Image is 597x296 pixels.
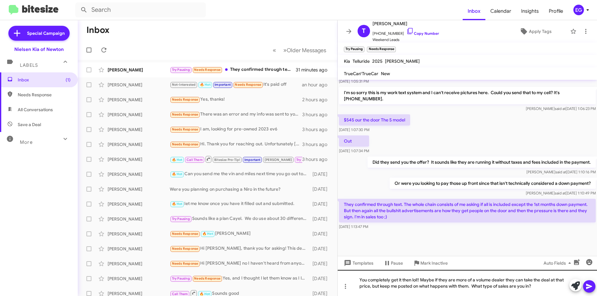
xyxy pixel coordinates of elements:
div: an hour ago [302,82,332,88]
span: 🔥 Hot [200,83,211,87]
div: [PERSON_NAME] [108,141,170,148]
button: EG [568,5,590,15]
span: 🔥 Hot [172,202,183,206]
nav: Page navigation example [269,44,330,57]
div: 2 hours ago [302,97,332,103]
span: Insights [516,2,544,20]
div: [PERSON_NAME] [108,216,170,222]
span: [DATE] 1:05:31 PM [339,79,369,84]
button: Next [280,44,330,57]
div: [PERSON_NAME] [108,186,170,192]
div: Yes, and I thought I let them know as I let you know that I'm satisfied with my vehicle for now. [170,275,309,282]
div: Hi. Thank you for reaching out. Unfortunately [PERSON_NAME] is inconvenient for me. [170,141,302,148]
span: [DATE] 1:07:30 PM [339,127,369,132]
h1: Inbox [86,25,109,35]
div: It's paid off [170,81,302,88]
div: Nielsen Kia of Newton [14,46,64,52]
span: Try Pausing [296,158,314,162]
div: [PERSON_NAME] [108,246,170,252]
div: [DATE] [309,201,332,207]
button: Apply Tags [503,26,567,37]
p: Out [339,135,369,147]
div: 3 hours ago [302,126,332,133]
div: [DATE] [309,276,332,282]
span: » [283,46,287,54]
span: Needs Response [194,68,220,72]
span: Try Pausing [172,217,190,221]
div: [PERSON_NAME] [108,201,170,207]
span: 🔥 Hot [172,172,183,176]
div: [DATE] [309,231,332,237]
div: They confirmed through text. The whole chain consists of me asking if all is included except the ... [170,66,296,73]
span: Needs Response [172,98,198,102]
span: Labels [20,62,38,68]
div: [PERSON_NAME] [108,97,170,103]
span: « [273,46,276,54]
div: [PERSON_NAME] [108,231,170,237]
span: [PERSON_NAME] [265,158,292,162]
span: Call Them [172,292,188,296]
p: They confirmed through text. The whole chain consists of me asking if all is included except the ... [339,199,596,222]
div: [PERSON_NAME] [108,276,170,282]
span: Try Pausing [172,68,190,72]
small: Needs Response [367,47,396,52]
span: Profile [544,2,568,20]
span: Needs Response [172,262,198,266]
span: said at [555,106,566,111]
div: [PERSON_NAME] [108,126,170,133]
span: Mark Inactive [420,257,448,269]
span: Needs Response [172,112,198,116]
span: Important [244,158,261,162]
div: 3 hours ago [302,112,332,118]
div: let me know once you have it filled out and submitted. [170,200,309,207]
div: [PERSON_NAME] [170,230,309,237]
div: [PERSON_NAME] [108,261,170,267]
div: I am, looking for pre-owned 2023 ev6 [170,126,302,133]
span: [PERSON_NAME] [373,20,439,27]
span: 🔥 Hot [200,292,210,296]
span: 🔥 Hot [172,158,183,162]
div: [PERSON_NAME] [108,82,170,88]
span: [PHONE_NUMBER] [373,27,439,37]
button: Templates [338,257,378,269]
span: Save a Deal [18,121,41,128]
input: Search [75,2,206,17]
span: [PERSON_NAME] [385,58,420,64]
span: Needs Response [172,247,198,251]
span: (1) [66,77,71,83]
div: EG [573,5,584,15]
div: Hi [PERSON_NAME] no I haven't heard from anyone [170,260,309,267]
small: Try Pausing [344,47,364,52]
p: Or were you looking to pay those up front since that isn't technically considered a down payment? [390,178,596,189]
button: Mark Inactive [408,257,453,269]
div: Were you planning on purchasing a Niro in the future? [170,186,309,192]
div: 31 minutes ago [296,67,332,73]
span: 🔥 Hot [202,232,213,236]
span: said at [555,191,566,195]
span: Try Pausing [172,276,190,280]
span: Telluride [353,58,370,64]
span: More [20,139,33,145]
span: All Conversations [18,107,53,113]
span: Call Them [187,158,203,162]
span: Inbox [463,2,485,20]
span: [DATE] 1:07:34 PM [339,148,369,153]
div: [DATE] [309,246,332,252]
span: Needs Response [18,92,71,98]
span: Needs Response [172,232,198,236]
div: Yes, thanks! [170,96,302,103]
div: [DATE] [309,261,332,267]
a: Special Campaign [8,26,70,41]
span: Older Messages [287,47,326,54]
div: If you come into the dealership and leave a deposit, I can get you whatever car you want within 4... [170,155,302,163]
p: I'm so sorry this is my work text system and I can't receive pictures here. Could you send that t... [339,87,596,104]
div: You completely get it then lol!! Maybe if they are more of a volume dealer they can take the deal... [338,270,597,296]
div: There was an error and my info was sent to you by mistake I'm over two hours away [170,111,302,118]
span: Not-Interested [172,83,196,87]
span: New [381,71,390,76]
div: [PERSON_NAME] [108,156,170,162]
span: Needs Response [172,127,198,131]
a: Copy Number [406,31,439,36]
span: TrueCar/TrueCar [344,71,378,76]
p: $545 our the door The S model [339,114,410,125]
